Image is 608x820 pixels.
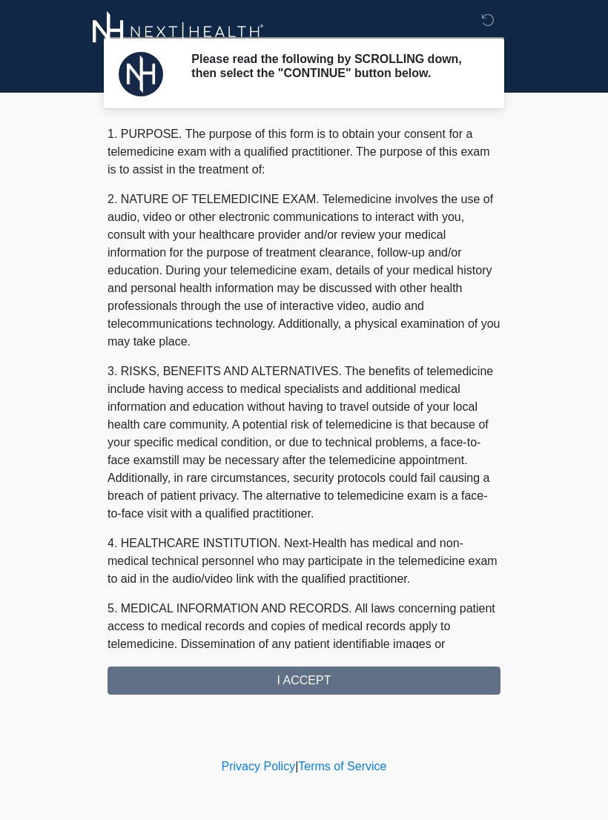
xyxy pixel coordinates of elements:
[298,760,386,773] a: Terms of Service
[119,52,163,96] img: Agent Avatar
[108,125,500,179] p: 1. PURPOSE. The purpose of this form is to obtain your consent for a telemedicine exam with a qua...
[108,191,500,351] p: 2. NATURE OF TELEMEDICINE EXAM. Telemedicine involves the use of audio, video or other electronic...
[295,760,298,773] a: |
[93,11,264,52] img: Next-Health Logo
[108,363,500,523] p: 3. RISKS, BENEFITS AND ALTERNATIVES. The benefits of telemedicine include having access to medica...
[108,535,500,588] p: 4. HEALTHCARE INSTITUTION. Next-Health has medical and non-medical technical personnel who may pa...
[222,760,296,773] a: Privacy Policy
[191,52,478,80] h2: Please read the following by SCROLLING down, then select the "CONTINUE" button below.
[108,600,500,689] p: 5. MEDICAL INFORMATION AND RECORDS. All laws concerning patient access to medical records and cop...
